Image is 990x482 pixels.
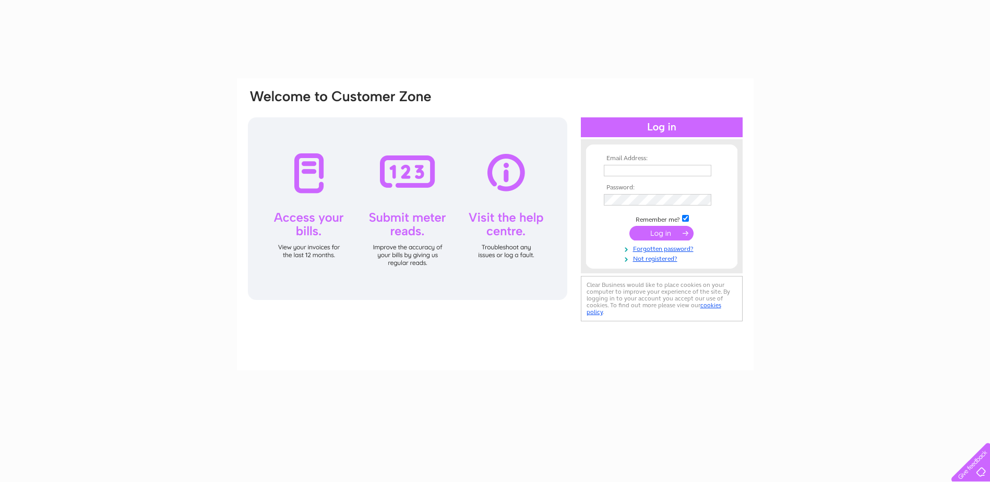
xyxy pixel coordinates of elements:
[604,243,722,253] a: Forgotten password?
[601,213,722,224] td: Remember me?
[601,155,722,162] th: Email Address:
[604,253,722,263] a: Not registered?
[581,276,743,321] div: Clear Business would like to place cookies on your computer to improve your experience of the sit...
[587,302,721,316] a: cookies policy
[629,226,694,240] input: Submit
[601,184,722,191] th: Password:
